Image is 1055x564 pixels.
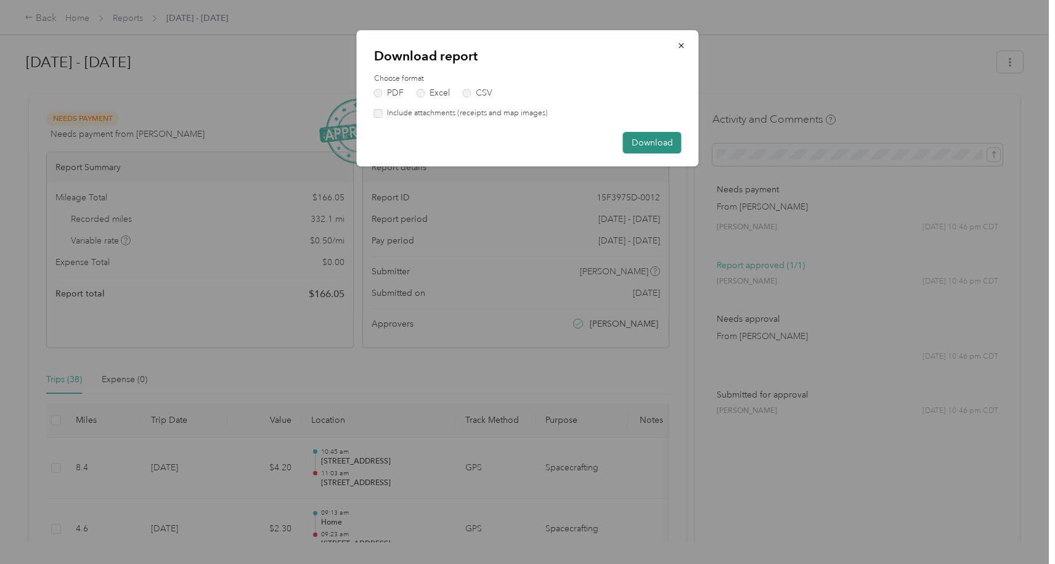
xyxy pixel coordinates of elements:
[417,89,450,97] label: Excel
[986,495,1055,564] iframe: Everlance-gr Chat Button Frame
[383,108,548,119] label: Include attachments (receipts and map images)
[374,89,404,97] label: PDF
[623,132,682,153] button: Download
[374,47,682,65] p: Download report
[463,89,492,97] label: CSV
[374,73,682,84] label: Choose format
